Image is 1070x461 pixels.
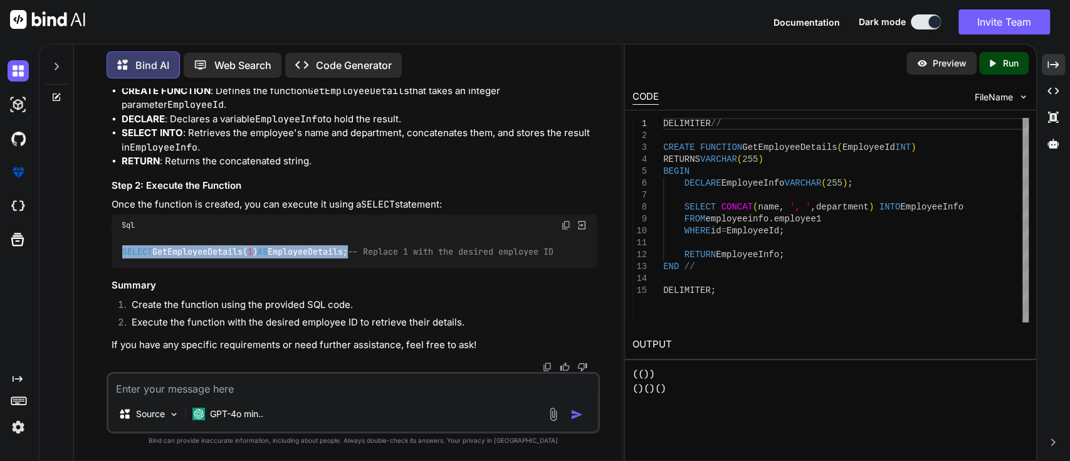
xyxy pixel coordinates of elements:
img: Bind AI [10,10,85,29]
span: ; [779,226,784,236]
span: EmployeeInfo [721,178,784,188]
li: : Retrieves the employee's name and department, concatenates them, and stores the result in . [122,126,598,154]
div: 4 [632,154,647,166]
span: SELECT [684,202,715,212]
span: EmployeeId [842,142,894,152]
div: 1 [632,118,647,130]
span: CREATE [663,142,695,152]
div: CODE [632,90,659,105]
span: AS [258,246,268,258]
h2: OUTPUT [625,330,1036,359]
div: 12 [632,249,647,261]
span: ) [842,178,847,188]
span: name [758,202,779,212]
li: : Returns the concatenated string. [122,154,598,169]
span: EmployeeInfo [900,202,963,212]
div: 7 [632,189,647,201]
span: // [710,119,721,129]
span: ( [737,154,742,164]
strong: RETURN [122,155,160,167]
img: icon [570,408,583,421]
span: ( [821,178,826,188]
span: SELECT [122,246,152,258]
div: 15 [632,285,647,297]
span: ; [710,285,715,295]
span: = [721,226,726,236]
span: EmployeeInfo [716,250,779,260]
div: 10 [632,225,647,237]
p: If you have any specific requirements or need further assistance, feel free to ask! [112,338,598,352]
span: INT [894,142,910,152]
span: ( [753,202,758,212]
span: FROM [684,214,705,224]
span: FUNCTION [700,142,742,152]
p: Code Generator [316,58,392,73]
span: employeeinfo [705,214,768,224]
img: copy [542,362,552,372]
p: Web Search [214,58,271,73]
code: EmployeeInfo [130,141,197,154]
code: EmployeeInfo [255,113,323,125]
span: ) [758,154,763,164]
span: ( [837,142,842,152]
div: 3 [632,142,647,154]
span: RETURN [684,250,715,260]
p: Source [136,408,165,420]
span: , [810,202,816,212]
span: DELIMITER [663,119,711,129]
img: settings [8,416,29,438]
code: EmployeeId [167,98,224,111]
span: , [779,202,784,212]
span: Sql [122,220,135,230]
img: cloudideIcon [8,196,29,217]
span: RETURNS [663,154,700,164]
h3: Step 2: Execute the Function [112,179,598,193]
p: Once the function is created, you can execute it using a statement: [112,198,598,212]
img: githubDark [8,128,29,149]
span: FileName [975,91,1013,103]
span: BEGIN [663,166,690,176]
img: copy [561,220,571,230]
img: darkChat [8,60,29,82]
strong: CREATE FUNCTION [122,85,211,97]
p: Run [1003,57,1019,70]
div: 2 [632,130,647,142]
span: ) [911,142,916,152]
img: dislike [577,362,587,372]
img: GPT-4o mini [192,408,205,420]
span: GetEmployeeDetails [742,142,837,152]
img: attachment [546,407,560,421]
li: Execute the function with the desired employee ID to retrieve their details. [122,315,598,333]
li: : Defines the function that takes an integer parameter . [122,84,598,112]
span: DECLARE [684,178,721,188]
span: WHERE [684,226,710,236]
span: 1 [248,246,253,258]
span: -- Replace 1 with the desired employee ID [348,246,553,258]
span: // [684,262,695,272]
span: ) [868,202,873,212]
div: 13 [632,261,647,273]
p: Preview [933,57,967,70]
span: Dark mode [859,16,906,28]
span: DELIMITER [663,285,711,295]
li: Create the function using the provided SQL code. [122,298,598,315]
span: CONCAT [721,202,752,212]
span: END [663,262,679,272]
span: VARCHAR [784,178,821,188]
strong: DECLARE [122,113,165,125]
span: ; [779,250,784,260]
p: Bind AI [135,58,169,73]
span: department [816,202,868,212]
span: 255 [742,154,758,164]
span: ', ' [789,202,810,212]
span: 255 [826,178,842,188]
span: Documentation [774,17,840,28]
div: 9 [632,213,647,225]
img: darkAi-studio [8,94,29,115]
li: : Declares a variable to hold the result. [122,112,598,127]
div: 8 [632,201,647,213]
span: . [768,214,774,224]
div: 6 [632,178,647,189]
span: id [710,226,721,236]
button: Documentation [774,16,840,29]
